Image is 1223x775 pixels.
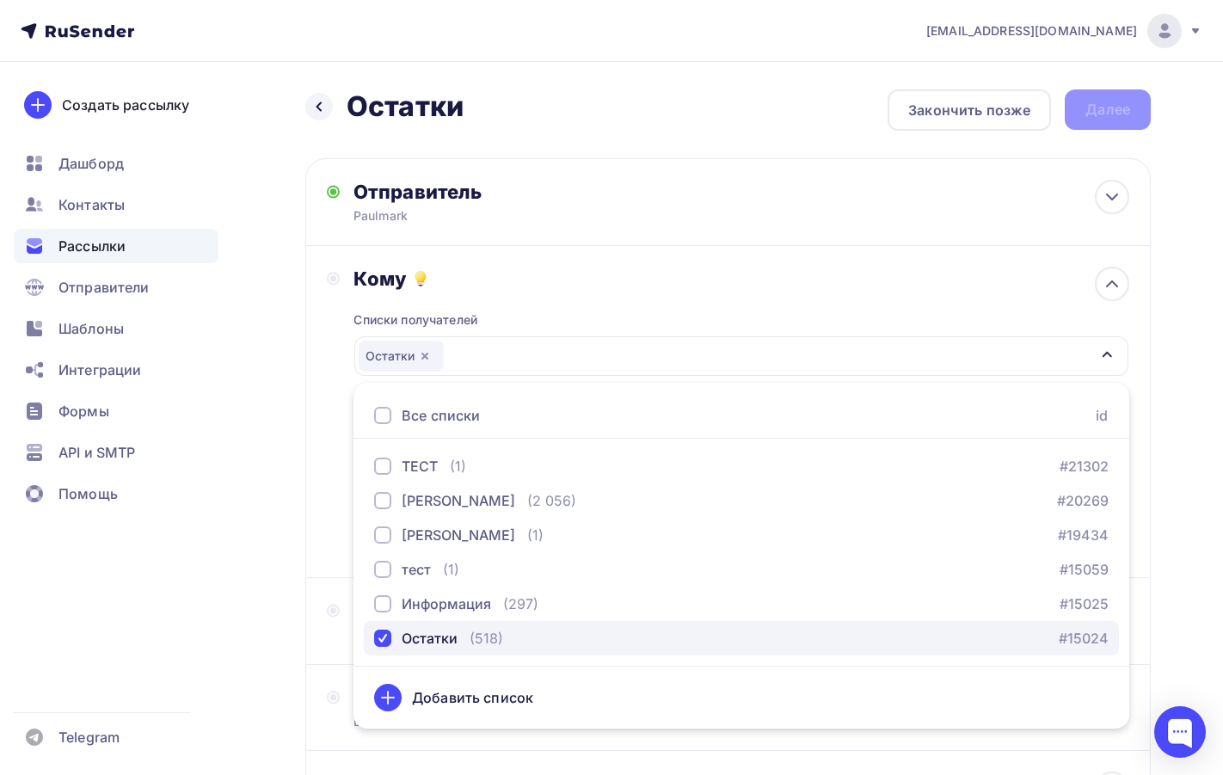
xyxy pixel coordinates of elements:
span: Помощь [58,483,118,504]
div: Закончить позже [908,100,1030,120]
div: Создать рассылку [62,95,189,115]
a: #15059 [1060,559,1109,580]
div: (297) [503,594,538,614]
a: Рассылки [14,229,218,263]
ul: Остатки [353,383,1129,729]
span: Рассылки [58,236,126,256]
div: Выберите шаблон или загрузите свой [353,713,1051,730]
div: (518) [470,628,503,649]
a: #21302 [1060,456,1109,477]
span: Telegram [58,727,120,747]
div: Paulmark [353,207,689,225]
div: Списки получателей [353,311,477,329]
div: Остатки [402,628,458,649]
div: (1) [450,456,466,477]
a: Шаблоны [14,311,218,346]
div: (1) [527,525,544,545]
span: Формы [58,401,109,421]
a: #19434 [1058,525,1109,545]
div: Все списки [402,405,480,426]
span: Шаблоны [58,318,124,339]
div: Информация [402,594,491,614]
div: тест [402,559,431,580]
a: [EMAIL_ADDRESS][DOMAIN_NAME] [926,14,1202,48]
div: [PERSON_NAME] [402,525,515,545]
div: Отправитель [353,180,726,204]
span: API и SMTP [58,442,135,463]
div: Кому [353,267,1129,291]
a: Формы [14,394,218,428]
div: id [1097,405,1109,426]
a: #15025 [1060,594,1109,614]
span: Отправители [58,277,150,298]
span: Интеграции [58,360,141,380]
a: #15024 [1059,628,1109,649]
div: [PERSON_NAME] [402,490,515,511]
div: Добавить список [412,687,533,708]
div: Остатки [359,341,444,372]
a: Дашборд [14,146,218,181]
a: Отправители [14,270,218,304]
a: #20269 [1057,490,1109,511]
span: Контакты [58,194,125,215]
span: Дашборд [58,153,124,174]
button: Остатки [353,335,1129,377]
div: (2 056) [527,490,576,511]
h2: Остатки [347,89,464,124]
a: Контакты [14,188,218,222]
span: [EMAIL_ADDRESS][DOMAIN_NAME] [926,22,1137,40]
div: (1) [443,559,459,580]
div: ТЕСТ [402,456,438,477]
